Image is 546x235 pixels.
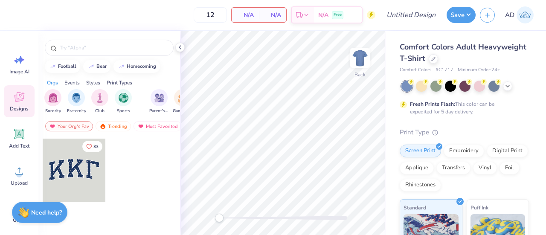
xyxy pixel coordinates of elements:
[458,67,500,74] span: Minimum Order: 24 +
[436,162,470,174] div: Transfers
[404,203,426,212] span: Standard
[49,64,56,69] img: trend_line.gif
[380,6,442,23] input: Untitled Design
[173,108,192,114] span: Game Day
[447,7,476,23] button: Save
[173,89,192,114] div: filter for Game Day
[96,64,107,69] div: bear
[487,145,528,157] div: Digital Print
[107,79,132,87] div: Print Types
[88,64,95,69] img: trend_line.gif
[127,64,156,69] div: homecoming
[91,89,108,114] button: filter button
[99,123,106,129] img: trending.gif
[500,162,520,174] div: Foil
[149,89,169,114] div: filter for Parent's Weekend
[58,64,76,69] div: football
[149,108,169,114] span: Parent's Weekend
[436,67,453,74] span: # C1717
[173,89,192,114] button: filter button
[115,89,132,114] div: filter for Sports
[82,141,102,152] button: Like
[47,79,58,87] div: Orgs
[194,7,227,23] input: – –
[45,121,93,131] div: Your Org's Fav
[505,10,514,20] span: AD
[45,108,61,114] span: Sorority
[400,145,441,157] div: Screen Print
[67,108,86,114] span: Fraternity
[410,101,455,107] strong: Fresh Prints Flash:
[470,203,488,212] span: Puff Ink
[91,89,108,114] div: filter for Club
[96,121,131,131] div: Trending
[45,60,80,73] button: football
[237,11,254,20] span: N/A
[9,142,29,149] span: Add Text
[9,68,29,75] span: Image AI
[334,12,342,18] span: Free
[67,89,86,114] div: filter for Fraternity
[44,89,61,114] div: filter for Sorority
[48,93,58,103] img: Sorority Image
[59,44,168,52] input: Try "Alpha"
[178,93,188,103] img: Game Day Image
[117,108,130,114] span: Sports
[318,11,328,20] span: N/A
[44,89,61,114] button: filter button
[95,93,105,103] img: Club Image
[400,42,526,64] span: Comfort Colors Adult Heavyweight T-Shirt
[351,49,369,67] img: Back
[354,71,366,78] div: Back
[264,11,281,20] span: N/A
[517,6,534,23] img: Ava Dee
[93,145,99,149] span: 33
[444,145,484,157] div: Embroidery
[83,60,110,73] button: bear
[115,89,132,114] button: filter button
[31,209,62,217] strong: Need help?
[473,162,497,174] div: Vinyl
[118,64,125,69] img: trend_line.gif
[400,179,441,191] div: Rhinestones
[72,93,81,103] img: Fraternity Image
[11,180,28,186] span: Upload
[400,67,431,74] span: Comfort Colors
[215,214,224,222] div: Accessibility label
[400,162,434,174] div: Applique
[501,6,537,23] a: AD
[67,89,86,114] button: filter button
[113,60,160,73] button: homecoming
[119,93,128,103] img: Sports Image
[149,89,169,114] button: filter button
[95,108,105,114] span: Club
[64,79,80,87] div: Events
[86,79,100,87] div: Styles
[134,121,182,131] div: Most Favorited
[10,105,29,112] span: Designs
[410,100,515,116] div: This color can be expedited for 5 day delivery.
[400,128,529,137] div: Print Type
[137,123,144,129] img: most_fav.gif
[49,123,56,129] img: most_fav.gif
[154,93,164,103] img: Parent's Weekend Image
